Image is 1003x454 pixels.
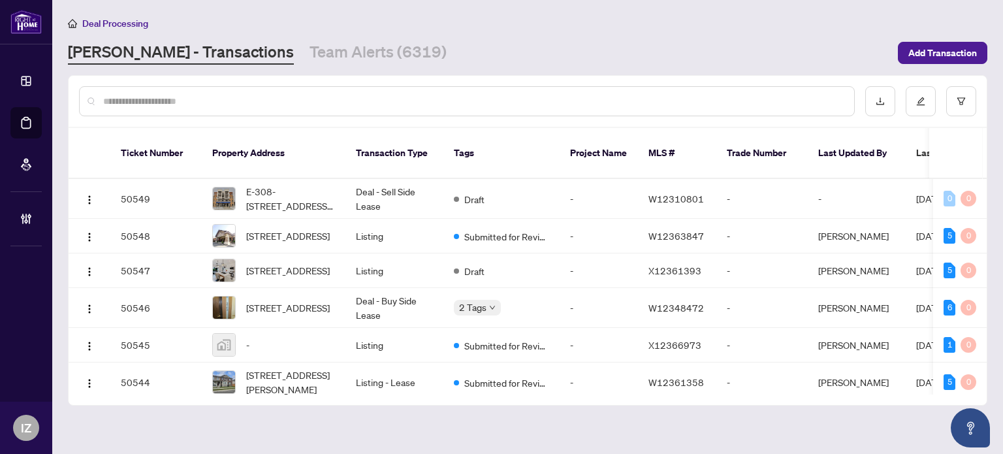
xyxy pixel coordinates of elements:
[808,363,906,402] td: [PERSON_NAME]
[110,128,202,179] th: Ticket Number
[916,97,925,106] span: edit
[459,300,486,315] span: 2 Tags
[944,374,955,390] div: 5
[648,230,704,242] span: W12363847
[808,219,906,253] td: [PERSON_NAME]
[916,230,945,242] span: [DATE]
[648,339,701,351] span: X12366973
[202,128,345,179] th: Property Address
[876,97,885,106] span: download
[944,337,955,353] div: 1
[10,10,42,34] img: logo
[68,19,77,28] span: home
[638,128,716,179] th: MLS #
[345,288,443,328] td: Deal - Buy Side Lease
[79,188,100,209] button: Logo
[246,300,330,315] span: [STREET_ADDRESS]
[944,263,955,278] div: 5
[110,179,202,219] td: 50549
[560,288,638,328] td: -
[213,187,235,210] img: thumbnail-img
[716,328,808,363] td: -
[716,288,808,328] td: -
[110,253,202,288] td: 50547
[865,86,895,116] button: download
[951,408,990,447] button: Open asap
[808,253,906,288] td: [PERSON_NAME]
[310,41,447,65] a: Team Alerts (6319)
[560,179,638,219] td: -
[110,363,202,402] td: 50544
[961,191,976,206] div: 0
[961,228,976,244] div: 0
[84,378,95,389] img: Logo
[957,97,966,106] span: filter
[110,219,202,253] td: 50548
[79,297,100,318] button: Logo
[716,219,808,253] td: -
[213,371,235,393] img: thumbnail-img
[560,219,638,253] td: -
[946,86,976,116] button: filter
[716,128,808,179] th: Trade Number
[916,302,945,314] span: [DATE]
[648,265,701,276] span: X12361393
[246,338,249,352] span: -
[648,302,704,314] span: W12348472
[906,86,936,116] button: edit
[345,179,443,219] td: Deal - Sell Side Lease
[648,193,704,204] span: W12310801
[808,288,906,328] td: [PERSON_NAME]
[716,179,808,219] td: -
[443,128,560,179] th: Tags
[489,304,496,311] span: down
[84,267,95,277] img: Logo
[246,184,335,213] span: E-308-[STREET_ADDRESS][PERSON_NAME]
[246,229,330,243] span: [STREET_ADDRESS]
[82,18,148,29] span: Deal Processing
[464,376,549,390] span: Submitted for Review
[345,328,443,363] td: Listing
[464,264,485,278] span: Draft
[464,338,549,353] span: Submitted for Review
[464,192,485,206] span: Draft
[213,297,235,319] img: thumbnail-img
[716,363,808,402] td: -
[908,42,977,63] span: Add Transaction
[944,300,955,316] div: 6
[961,374,976,390] div: 0
[84,304,95,314] img: Logo
[246,368,335,397] span: [STREET_ADDRESS][PERSON_NAME]
[808,179,906,219] td: -
[21,419,31,437] span: IZ
[916,339,945,351] span: [DATE]
[560,253,638,288] td: -
[79,334,100,355] button: Logo
[213,225,235,247] img: thumbnail-img
[79,372,100,393] button: Logo
[944,228,955,244] div: 5
[84,195,95,205] img: Logo
[246,263,330,278] span: [STREET_ADDRESS]
[213,259,235,282] img: thumbnail-img
[84,232,95,242] img: Logo
[961,300,976,316] div: 0
[916,146,996,160] span: Last Modified Date
[898,42,987,64] button: Add Transaction
[808,328,906,363] td: [PERSON_NAME]
[961,263,976,278] div: 0
[68,41,294,65] a: [PERSON_NAME] - Transactions
[560,128,638,179] th: Project Name
[345,363,443,402] td: Listing - Lease
[79,225,100,246] button: Logo
[560,363,638,402] td: -
[213,334,235,356] img: thumbnail-img
[808,128,906,179] th: Last Updated By
[916,265,945,276] span: [DATE]
[110,328,202,363] td: 50545
[944,191,955,206] div: 0
[464,229,549,244] span: Submitted for Review
[916,193,945,204] span: [DATE]
[345,128,443,179] th: Transaction Type
[916,376,945,388] span: [DATE]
